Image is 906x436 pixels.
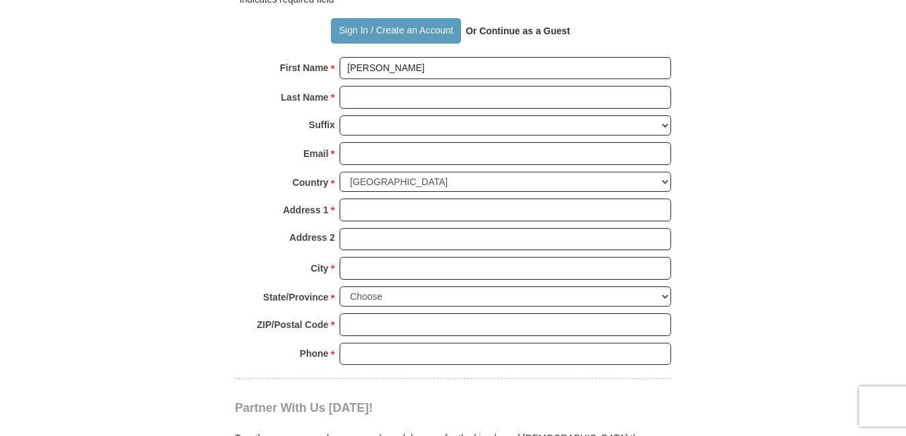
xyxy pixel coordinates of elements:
[235,401,373,415] span: Partner With Us [DATE]!
[300,344,329,363] strong: Phone
[280,58,328,77] strong: First Name
[263,288,328,307] strong: State/Province
[466,25,570,36] strong: Or Continue as a Guest
[289,228,335,247] strong: Address 2
[281,88,329,107] strong: Last Name
[311,259,328,278] strong: City
[331,18,460,44] button: Sign In / Create an Account
[257,315,329,334] strong: ZIP/Postal Code
[309,115,335,134] strong: Suffix
[293,173,329,192] strong: Country
[303,144,328,163] strong: Email
[283,201,329,219] strong: Address 1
